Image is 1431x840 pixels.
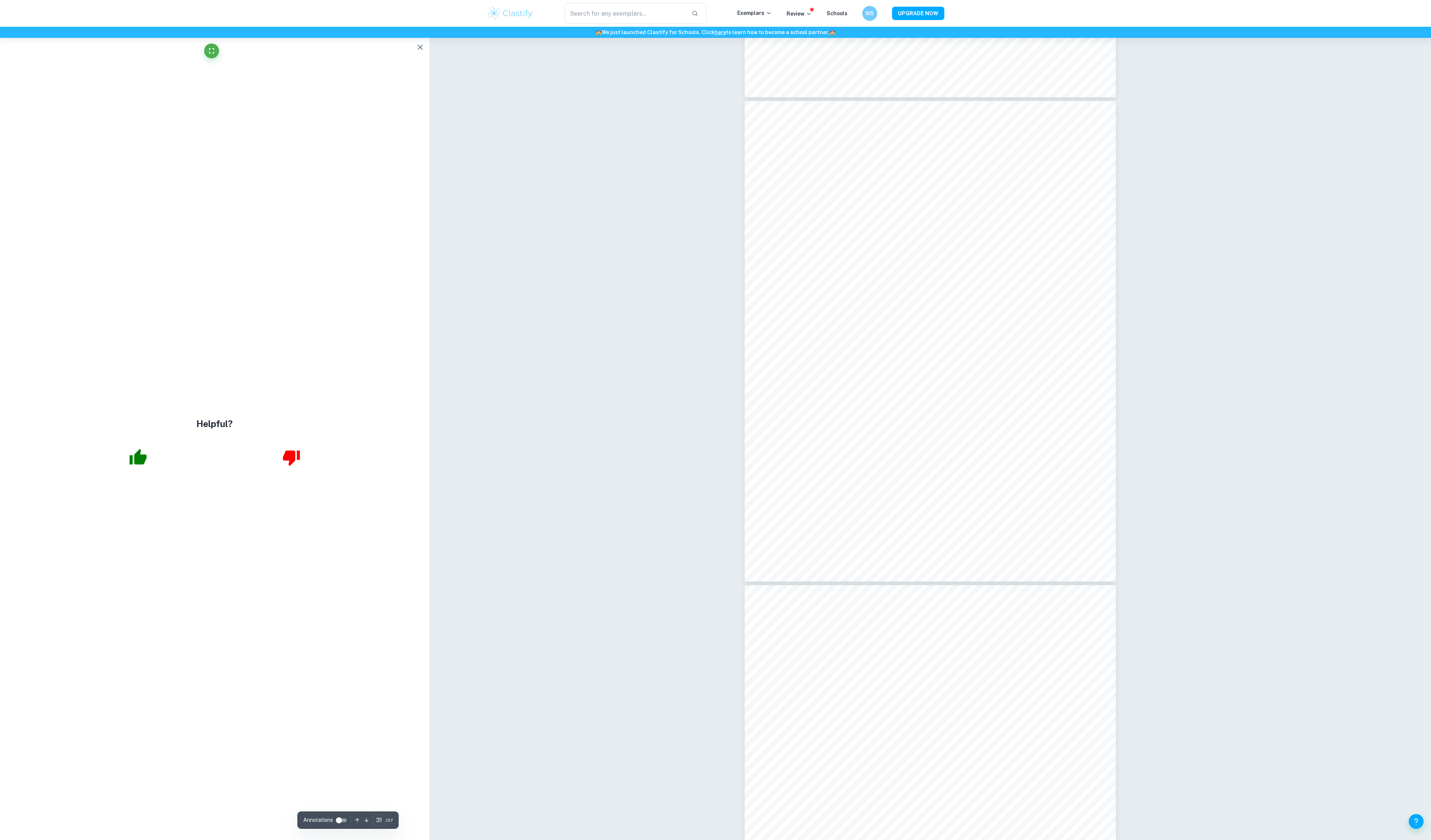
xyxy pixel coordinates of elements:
p: Review [787,10,812,18]
span: / 37 [386,817,393,824]
span: Annotations [303,816,333,824]
h6: We just launched Clastify for Schools. Click to learn how to become a school partner. [1,28,1430,36]
h4: Helpful? [196,417,233,430]
button: UPGRADE NOW [892,7,944,20]
img: Clastify logo [487,6,534,21]
button: Help and Feedback [1409,814,1424,829]
a: Schools [827,10,847,16]
span: 🏫 [829,29,836,35]
h6: WS [865,9,874,17]
span: 🏫 [595,29,602,35]
p: Exemplars [737,9,772,17]
button: Fullscreen [204,43,219,58]
a: here [715,29,726,35]
input: Search for any exemplars... [565,3,686,24]
button: WS [862,6,877,21]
